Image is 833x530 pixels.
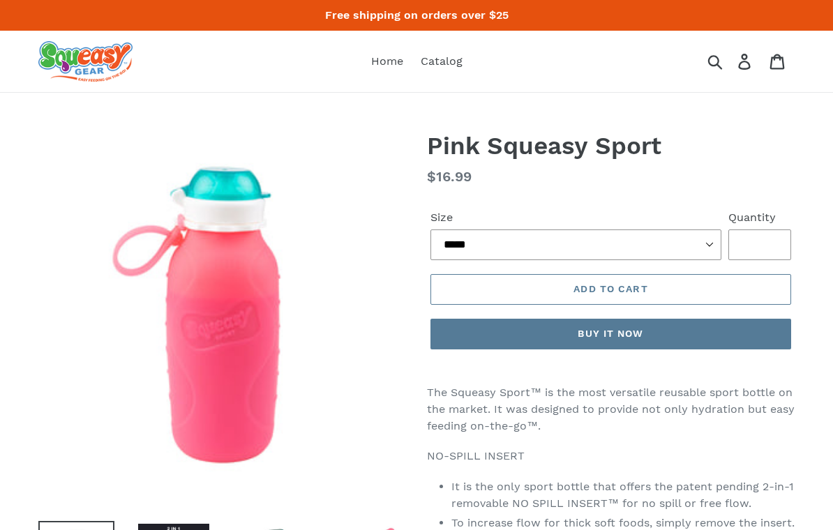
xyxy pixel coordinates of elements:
[427,448,795,464] p: NO-SPILL INSERT
[427,168,472,185] span: $16.99
[38,41,133,82] img: squeasy gear snacker portable food pouch
[430,209,721,226] label: Size
[414,51,470,72] a: Catalog
[451,478,795,512] li: It is the only sport bottle that offers the patent pending 2-in-1 removable NO SPILL INSERT™ for ...
[427,131,795,160] h1: Pink Squeasy Sport
[364,51,410,72] a: Home
[573,283,647,294] span: Add to cart
[728,209,791,226] label: Quantity
[430,274,791,305] button: Add to cart
[430,319,791,349] button: Buy it now
[421,54,463,68] span: Catalog
[41,134,403,496] img: Pink Squeasy Sport
[427,384,795,434] p: The Squeasy Sport™ is the most versatile reusable sport bottle on the market. It was designed to ...
[371,54,403,68] span: Home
